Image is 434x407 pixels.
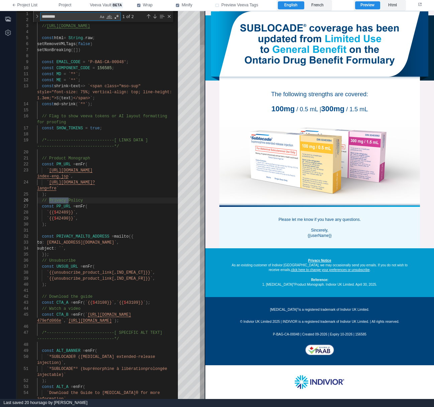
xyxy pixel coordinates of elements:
[16,161,28,167] div: 22
[167,14,172,19] div: Close (Escape)
[47,367,145,371] span: `ᴺSUBLOCADEᴹᴰ (buprénorphine à libération
[47,24,90,28] span: [URL][DOMAIN_NAME]
[16,264,28,270] div: 37
[71,385,73,389] span: =
[16,246,28,252] div: 34
[16,348,28,354] div: 49
[16,17,28,23] div: 2
[146,14,151,19] div: Previous Match (⇧Enter)
[16,312,28,318] div: 45
[16,306,28,312] div: 44
[73,312,83,317] span: enFr
[42,78,54,83] span: const
[76,102,78,107] span: (
[78,72,81,77] span: ;
[16,77,28,83] div: 12
[64,361,66,365] span: ,
[16,53,28,59] div: 8
[37,397,66,401] span: information`
[143,2,152,8] span: Wrap
[78,102,88,107] span: `ᴹᴰ`
[54,36,64,40] span: html
[64,78,66,83] span: =
[49,168,93,173] span: [URL][DOMAIN_NAME]
[93,66,95,71] span: =
[114,300,116,305] span: ,
[47,168,49,173] span: `
[99,13,105,20] div: Match Case (⌥⌘C)
[37,336,119,341] span: --------------------------------*/
[76,162,85,167] span: enFr
[42,306,80,311] span: // Watch a video
[85,126,88,131] span: =
[16,35,28,41] div: 5
[16,197,28,203] div: 26
[57,162,71,167] span: PM_URL
[88,312,131,317] span: [URL][DOMAIN_NAME]
[57,66,90,71] span: COMPONENT_CODE
[93,300,95,305] span: $
[71,312,73,317] span: =
[37,48,71,52] span: setNonBreaking
[47,355,155,359] span: `ᴺSUBLOCADE® ([MEDICAL_DATA] extended-release
[47,216,54,221] span: `{{
[42,234,54,239] span: const
[37,246,54,251] span: subject
[90,126,100,131] span: true
[16,390,28,396] div: 54
[16,59,28,65] div: 9
[305,1,331,9] label: French
[37,90,157,95] span: style="font-size: 75%; vertical-align: top; line-h
[42,349,54,353] span: const
[42,385,54,389] span: const
[95,300,114,305] span: 43108}}`
[40,13,98,20] textarea: Find
[69,78,78,83] span: `ᵐᵉ`
[117,300,124,305] span: `{{
[114,318,119,323] span: );
[124,300,126,305] span: $
[100,126,102,131] span: ;
[42,192,46,197] span: );
[49,180,95,185] span: [URL][DOMAIN_NAME]?
[122,12,145,21] div: 1 of 2
[85,312,88,317] span: `
[69,198,83,203] span: Policy
[16,216,28,222] div: 29
[16,11,28,17] div: 1
[88,102,92,107] span: );
[83,60,85,64] span: =
[16,384,28,390] div: 53
[42,264,54,269] span: const
[85,36,93,40] span: raw
[16,210,28,216] div: 28
[37,144,119,149] span: --------------------------------*/
[42,66,54,71] span: const
[57,204,71,209] span: PP_URL
[42,300,54,305] span: const
[64,36,66,40] span: =
[73,96,93,101] span: </span>`
[78,42,90,46] span: false
[85,162,88,167] span: (
[117,240,119,245] span: ,
[73,300,83,305] span: enFr
[57,60,81,64] span: EMAIL_CODE
[57,385,69,389] span: ALT_A
[16,65,28,71] div: 10
[42,294,92,299] span: // Download the guide
[57,349,81,353] span: ALT_BANNER
[42,156,90,161] span: // Product Monograph
[37,361,64,365] span: injection)`
[59,102,61,107] span: =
